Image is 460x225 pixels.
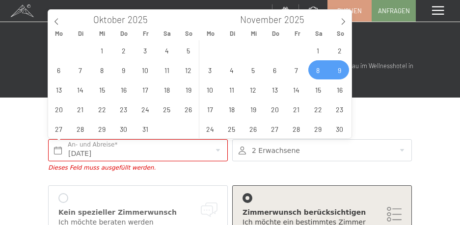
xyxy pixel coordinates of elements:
span: November 9, 2025 [330,60,349,79]
span: November 23, 2025 [330,100,349,119]
span: Oktober 9, 2025 [114,60,133,79]
span: Do [113,30,135,37]
div: Zimmerwunsch berücksichtigen [243,208,402,218]
div: Dieses Feld muss ausgefüllt werden. [48,164,228,172]
span: Oktober 4, 2025 [157,41,176,60]
span: Oktober 31, 2025 [135,119,155,138]
span: November 29, 2025 [308,119,327,138]
span: November 6, 2025 [265,60,284,79]
span: Oktober 30, 2025 [114,119,133,138]
span: November 11, 2025 [222,80,241,99]
span: Oktober 25, 2025 [157,100,176,119]
span: November 24, 2025 [200,119,219,138]
input: Year [125,14,158,25]
span: Fr [287,30,308,37]
span: Oktober 17, 2025 [135,80,155,99]
span: Mi [243,30,265,37]
span: Oktober 20, 2025 [49,100,68,119]
span: November [240,15,282,25]
span: Do [265,30,286,37]
span: Sa [157,30,178,37]
span: So [178,30,200,37]
span: Oktober 10, 2025 [135,60,155,79]
span: November 25, 2025 [222,119,241,138]
span: November 20, 2025 [265,100,284,119]
span: Oktober 7, 2025 [71,60,90,79]
span: November 18, 2025 [222,100,241,119]
span: November 13, 2025 [265,80,284,99]
span: Di [70,30,91,37]
span: Oktober 1, 2025 [92,41,111,60]
span: Oktober 11, 2025 [157,60,176,79]
span: Oktober 27, 2025 [49,119,68,138]
span: Oktober 19, 2025 [179,80,198,99]
span: November 14, 2025 [287,80,306,99]
span: November 12, 2025 [244,80,263,99]
div: Kein spezieller Zimmerwunsch [58,208,217,218]
span: November 4, 2025 [222,60,241,79]
span: November 10, 2025 [200,80,219,99]
span: Oktober 26, 2025 [179,100,198,119]
span: Oktober 16, 2025 [114,80,133,99]
span: Buchen [337,6,362,15]
span: Oktober 22, 2025 [92,100,111,119]
span: Oktober [93,15,125,25]
span: November 1, 2025 [308,41,327,60]
span: Oktober 21, 2025 [71,100,90,119]
span: November 22, 2025 [308,100,327,119]
span: November 28, 2025 [287,119,306,138]
span: Anfragen [378,6,410,15]
span: Di [221,30,243,37]
span: Mo [200,30,221,37]
span: Oktober 15, 2025 [92,80,111,99]
span: November 3, 2025 [200,60,219,79]
span: Oktober 14, 2025 [71,80,90,99]
span: November 27, 2025 [265,119,284,138]
input: Year [282,14,314,25]
span: Mo [48,30,70,37]
span: Oktober 3, 2025 [135,41,155,60]
span: November 17, 2025 [200,100,219,119]
span: Oktober 13, 2025 [49,80,68,99]
span: So [330,30,352,37]
span: Oktober 18, 2025 [157,80,176,99]
span: November 26, 2025 [244,119,263,138]
span: Oktober 5, 2025 [179,41,198,60]
span: Oktober 23, 2025 [114,100,133,119]
span: Sa [308,30,330,37]
span: Oktober 24, 2025 [135,100,155,119]
span: November 2, 2025 [330,41,349,60]
span: November 19, 2025 [244,100,263,119]
span: Oktober 28, 2025 [71,119,90,138]
span: November 5, 2025 [244,60,263,79]
span: Oktober 29, 2025 [92,119,111,138]
span: Fr [135,30,157,37]
span: November 7, 2025 [287,60,306,79]
span: Oktober 8, 2025 [92,60,111,79]
span: November 16, 2025 [330,80,349,99]
span: November 30, 2025 [330,119,349,138]
span: Oktober 2, 2025 [114,41,133,60]
a: Anfragen [372,0,415,21]
span: Oktober 6, 2025 [49,60,68,79]
span: November 21, 2025 [287,100,306,119]
span: Oktober 12, 2025 [179,60,198,79]
span: November 15, 2025 [308,80,327,99]
span: Mi [91,30,113,37]
p: Ihr im [GEOGRAPHIC_DATA]. Ihre für Wellness auf höchstem Niveau im Wellnesshotel in [GEOGRAPHIC_D... [39,61,421,81]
